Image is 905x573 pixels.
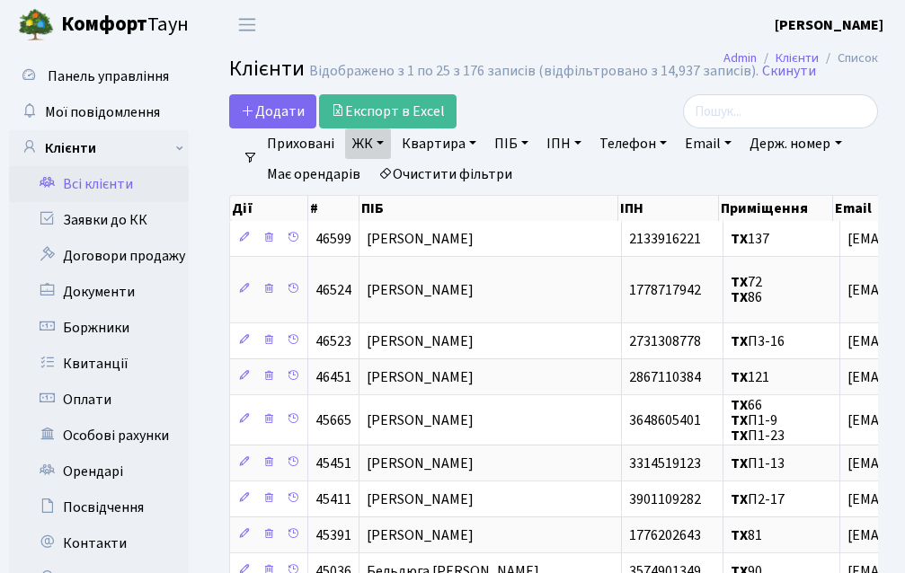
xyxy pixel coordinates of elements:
[629,331,701,351] span: 2731308778
[776,48,819,67] a: Клієнти
[229,94,316,128] a: Додати
[592,128,674,159] a: Телефон
[696,40,905,77] nav: breadcrumb
[371,159,519,190] a: Очистити фільтри
[9,238,189,274] a: Договори продажу
[367,280,474,300] span: [PERSON_NAME]
[18,7,54,43] img: logo.png
[731,454,748,473] b: ТХ
[678,128,739,159] a: Email
[618,196,719,221] th: ІПН
[241,101,305,121] span: Додати
[9,130,189,166] a: Клієнти
[367,525,474,545] span: [PERSON_NAME]
[260,128,342,159] a: Приховані
[319,94,457,128] a: Експорт в Excel
[731,272,762,307] span: 72 86
[731,489,748,509] b: ТХ
[731,331,748,351] b: ТХ
[731,410,748,430] b: ТХ
[308,196,359,221] th: #
[731,489,785,509] span: П2-17
[229,53,305,84] span: Клієнти
[731,454,785,473] span: П1-13
[230,196,308,221] th: Дії
[731,426,748,445] b: ТХ
[731,288,748,308] b: ТХ
[61,10,147,39] b: Комфорт
[395,128,484,159] a: Квартира
[260,159,368,190] a: Має орендарів
[629,229,701,249] span: 2133916221
[367,331,474,351] span: [PERSON_NAME]
[629,280,701,300] span: 1778717942
[731,229,769,249] span: 137
[315,454,351,473] span: 45451
[315,489,351,509] span: 45411
[9,454,189,489] a: Орендарі
[731,229,748,249] b: ТХ
[315,229,351,249] span: 46599
[731,367,748,387] b: ТХ
[819,48,878,68] li: Список
[719,196,833,221] th: Приміщення
[48,66,169,86] span: Панель управління
[9,525,189,561] a: Контакти
[225,10,270,40] button: Переключити навігацію
[629,525,701,545] span: 1776202643
[45,102,160,122] span: Мої повідомлення
[61,10,189,40] span: Таун
[742,128,848,159] a: Держ. номер
[775,15,883,35] b: [PERSON_NAME]
[9,94,189,130] a: Мої повідомлення
[9,346,189,382] a: Квитанції
[629,410,701,430] span: 3648605401
[683,94,878,128] input: Пошук...
[731,272,748,292] b: ТХ
[487,128,536,159] a: ПІБ
[9,274,189,310] a: Документи
[315,525,351,545] span: 45391
[315,280,351,300] span: 46524
[731,395,785,445] span: 66 П1-9 П1-23
[9,418,189,454] a: Особові рахунки
[9,166,189,202] a: Всі клієнти
[539,128,589,159] a: ІПН
[345,128,391,159] a: ЖК
[9,58,189,94] a: Панель управління
[775,14,883,36] a: [PERSON_NAME]
[629,367,701,387] span: 2867110384
[367,367,474,387] span: [PERSON_NAME]
[9,310,189,346] a: Боржники
[731,525,748,545] b: ТХ
[9,202,189,238] a: Заявки до КК
[315,410,351,430] span: 45665
[9,489,189,525] a: Посвідчення
[315,331,351,351] span: 46523
[367,489,474,509] span: [PERSON_NAME]
[629,454,701,473] span: 3314519123
[762,63,816,80] a: Скинути
[367,229,474,249] span: [PERSON_NAME]
[309,63,759,80] div: Відображено з 1 по 25 з 176 записів (відфільтровано з 14,937 записів).
[359,196,618,221] th: ПІБ
[731,525,762,545] span: 81
[731,395,748,415] b: ТХ
[731,367,769,387] span: 121
[723,48,757,67] a: Admin
[315,367,351,387] span: 46451
[731,331,785,351] span: П3-16
[367,454,474,473] span: [PERSON_NAME]
[9,382,189,418] a: Оплати
[367,410,474,430] span: [PERSON_NAME]
[629,489,701,509] span: 3901109282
